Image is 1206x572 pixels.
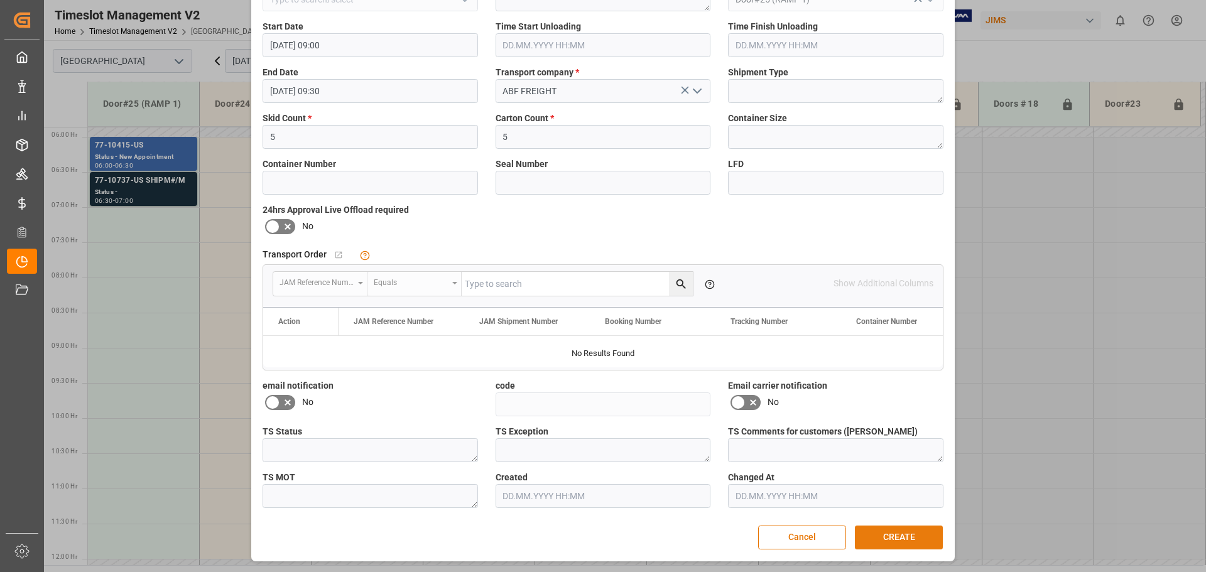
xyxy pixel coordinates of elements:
span: Shipment Type [728,66,788,79]
input: DD.MM.YYYY HH:MM [496,484,711,508]
span: Tracking Number [731,317,788,326]
span: Skid Count [263,112,312,125]
span: Transport company [496,66,579,79]
span: TS Comments for customers ([PERSON_NAME]) [728,425,918,438]
button: search button [669,272,693,296]
span: Carton Count [496,112,554,125]
span: TS MOT [263,471,295,484]
span: email notification [263,379,334,392]
span: Booking Number [605,317,661,326]
span: code [496,379,515,392]
span: Seal Number [496,158,548,171]
span: JAM Shipment Number [479,317,558,326]
input: DD.MM.YYYY HH:MM [496,33,711,57]
div: Equals [374,274,448,288]
button: open menu [367,272,462,296]
button: open menu [687,82,706,101]
span: LFD [728,158,744,171]
input: DD.MM.YYYY HH:MM [263,79,478,103]
div: Action [278,317,300,326]
span: No [302,220,313,233]
span: 24hrs Approval Live Offload required [263,203,409,217]
button: open menu [273,272,367,296]
span: Start Date [263,20,303,33]
span: Created [496,471,528,484]
button: CREATE [855,526,943,549]
input: DD.MM.YYYY HH:MM [263,33,478,57]
span: No [768,396,779,409]
span: Container Number [263,158,336,171]
span: End Date [263,66,298,79]
input: DD.MM.YYYY HH:MM [728,484,943,508]
span: No [302,396,313,409]
span: JAM Reference Number [354,317,433,326]
input: DD.MM.YYYY HH:MM [728,33,943,57]
span: TS Status [263,425,302,438]
div: JAM Reference Number [280,274,354,288]
span: Time Finish Unloading [728,20,818,33]
span: TS Exception [496,425,548,438]
input: Type to search [462,272,693,296]
span: Container Number [856,317,917,326]
span: Time Start Unloading [496,20,581,33]
span: Changed At [728,471,774,484]
span: Email carrier notification [728,379,827,392]
button: Cancel [758,526,846,549]
span: Container Size [728,112,787,125]
span: Transport Order [263,248,327,261]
